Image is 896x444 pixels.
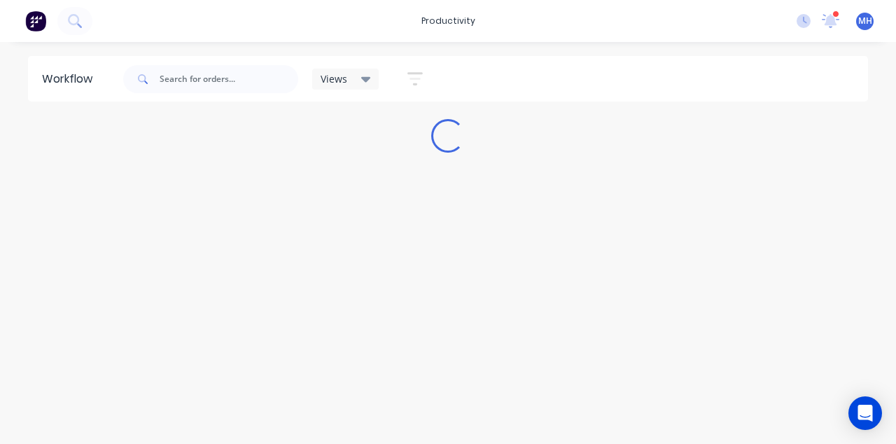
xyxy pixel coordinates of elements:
[42,71,99,88] div: Workflow
[25,11,46,32] img: Factory
[321,71,347,86] span: Views
[160,65,298,93] input: Search for orders...
[414,11,482,32] div: productivity
[858,15,872,27] span: MH
[848,396,882,430] div: Open Intercom Messenger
